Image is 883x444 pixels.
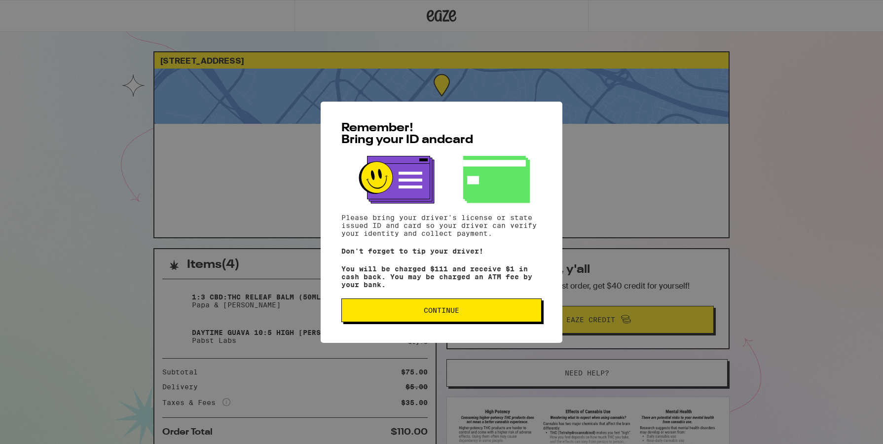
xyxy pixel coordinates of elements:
[424,307,459,314] span: Continue
[341,298,542,322] button: Continue
[341,122,473,146] span: Remember! Bring your ID and card
[341,247,542,255] p: Don't forget to tip your driver!
[341,265,542,289] p: You will be charged $111 and receive $1 in cash back. You may be charged an ATM fee by your bank.
[341,214,542,237] p: Please bring your driver's license or state issued ID and card so your driver can verify your ide...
